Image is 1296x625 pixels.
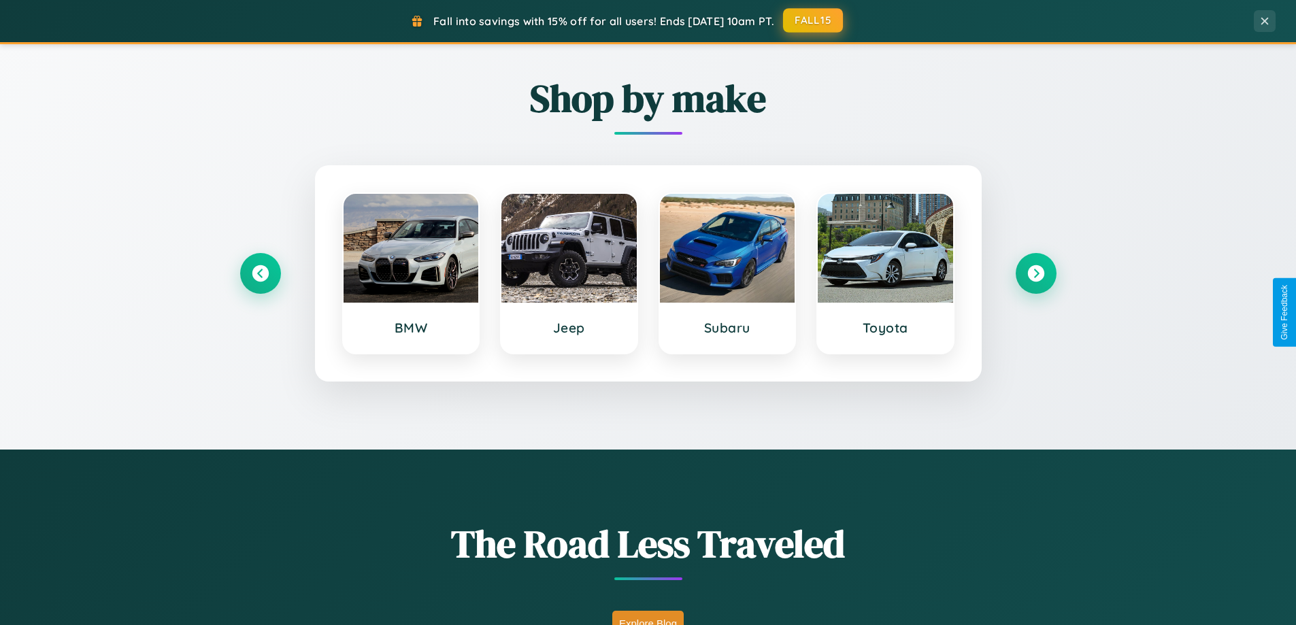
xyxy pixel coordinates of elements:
[515,320,623,336] h3: Jeep
[433,14,774,28] span: Fall into savings with 15% off for all users! Ends [DATE] 10am PT.
[1280,285,1289,340] div: Give Feedback
[14,579,46,611] iframe: Intercom live chat
[674,320,782,336] h3: Subaru
[783,8,843,33] button: FALL15
[240,518,1057,570] h1: The Road Less Traveled
[357,320,465,336] h3: BMW
[831,320,940,336] h3: Toyota
[240,72,1057,124] h2: Shop by make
